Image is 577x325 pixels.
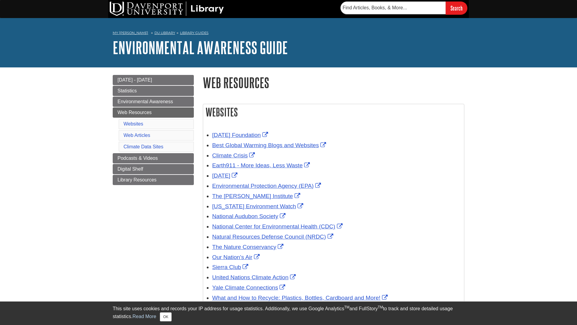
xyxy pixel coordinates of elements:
[113,75,194,185] div: Guide Page Menu
[118,156,158,161] span: Podcasts & Videos
[160,312,172,321] button: Close
[118,110,152,115] span: Web Resources
[212,254,261,260] a: Link opens in new window
[118,99,173,104] span: Environmental Awareness
[118,88,137,93] span: Statistics
[124,121,143,126] a: Websites
[212,223,344,230] a: Link opens in new window
[124,144,163,149] a: Climate Data Sites
[113,86,194,96] a: Statistics
[113,29,464,39] nav: breadcrumb
[344,305,349,309] sup: TM
[212,152,256,159] a: Link opens in new window
[212,244,285,250] a: Link opens in new window
[133,314,156,319] a: Read More
[378,305,383,309] sup: TM
[203,75,464,90] h1: Web Resources
[124,133,150,138] a: Web Articles
[110,2,224,16] img: DU Library
[212,142,328,148] a: Link opens in new window
[212,274,297,280] a: Link opens in new window
[180,31,209,35] a: Library Guides
[212,162,311,169] a: Link opens in new window
[113,175,194,185] a: Library Resources
[212,295,389,301] a: Link opens in new window
[113,97,194,107] a: Environmental Awareness
[113,164,194,174] a: Digital Shelf
[203,104,464,120] h2: Websites
[340,2,446,14] input: Find Articles, Books, & More...
[212,203,305,209] a: Link opens in new window
[118,166,143,172] span: Digital Shelf
[113,75,194,85] a: [DATE] - [DATE]
[212,234,335,240] a: Link opens in new window
[212,172,239,179] a: Link opens in new window
[154,31,175,35] a: DU Library
[118,177,157,182] span: Library Resources
[113,38,288,57] a: Environmental Awareness Guide
[212,284,287,291] a: Link opens in new window
[113,107,194,118] a: Web Resources
[113,30,148,36] a: My [PERSON_NAME]
[113,305,464,321] div: This site uses cookies and records your IP address for usage statistics. Additionally, we use Goo...
[340,2,467,14] form: Searches DU Library's articles, books, and more
[212,193,302,199] a: Link opens in new window
[212,132,270,138] a: Link opens in new window
[113,153,194,163] a: Podcasts & Videos
[212,213,287,219] a: Link opens in new window
[118,77,152,82] span: [DATE] - [DATE]
[212,264,250,270] a: Link opens in new window
[446,2,467,14] input: Search
[212,183,322,189] a: Link opens in new window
